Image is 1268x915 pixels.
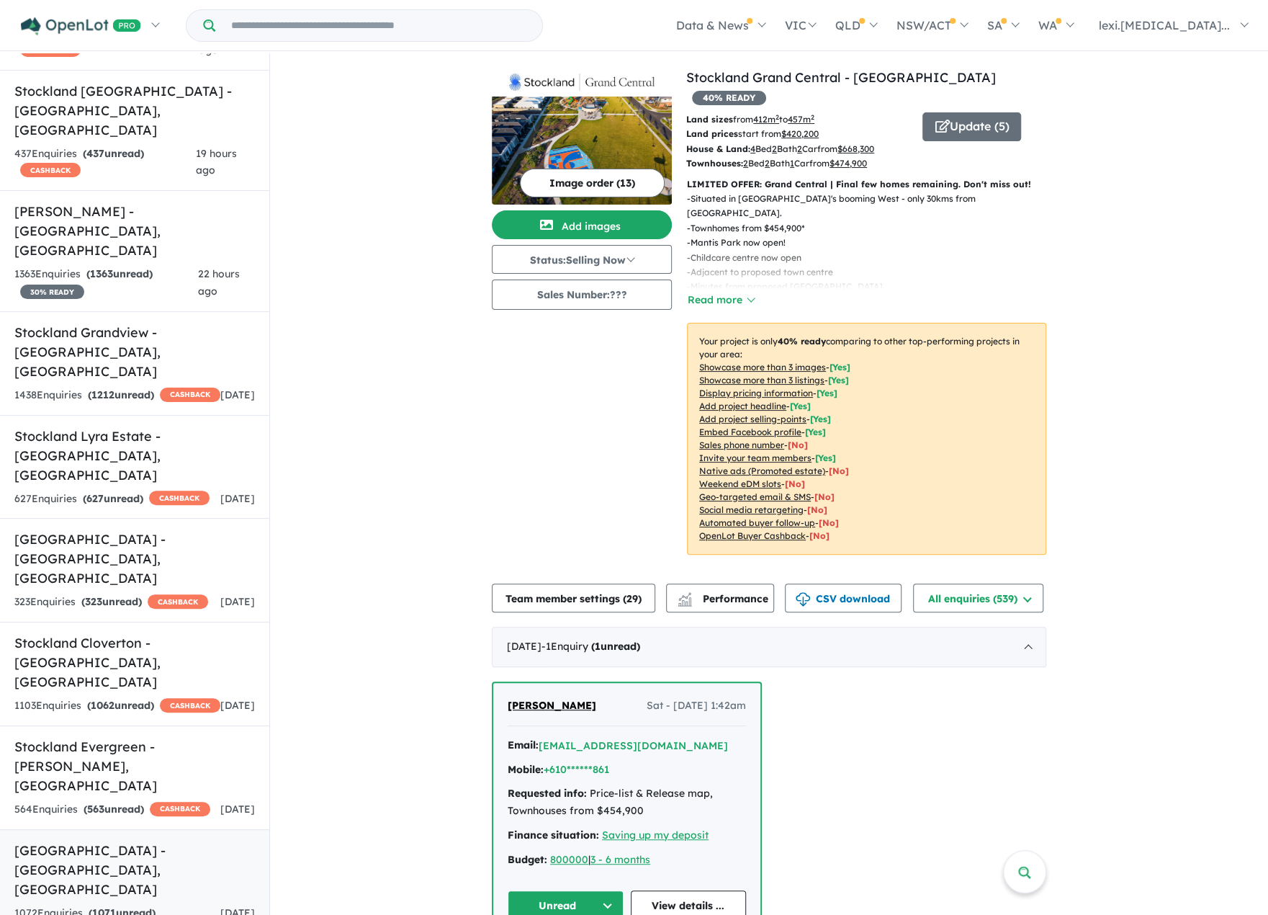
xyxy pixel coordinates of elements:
[14,633,255,692] h5: Stockland Cloverton - [GEOGRAPHIC_DATA] , [GEOGRAPHIC_DATA]
[14,491,210,508] div: 627 Enquir ies
[14,427,255,485] h5: Stockland Lyra Estate - [GEOGRAPHIC_DATA] , [GEOGRAPHIC_DATA]
[790,158,794,169] u: 1
[220,803,255,816] span: [DATE]
[590,853,650,866] a: 3 - 6 months
[699,517,815,528] u: Automated buyer follow-up
[797,143,802,154] u: 2
[753,114,779,125] u: 412 m
[508,738,539,751] strong: Email:
[20,285,84,299] span: 30 % READY
[922,112,1021,141] button: Update (5)
[196,147,237,177] span: 19 hours ago
[699,414,806,424] u: Add project selling-points
[699,491,811,502] u: Geo-targeted email & SMS
[699,530,806,541] u: OpenLot Buyer Cashback
[781,128,819,139] u: $ 420,200
[91,388,114,401] span: 1212
[14,594,208,611] div: 323 Enquir ies
[14,266,198,300] div: 1363 Enquir ies
[492,68,672,205] a: Stockland Grand Central - Tarneit LogoStockland Grand Central - Tarneit
[772,143,777,154] u: 2
[765,158,770,169] u: 2
[539,738,728,754] button: [EMAIL_ADDRESS][DOMAIN_NAME]
[14,202,255,260] h5: [PERSON_NAME] - [GEOGRAPHIC_DATA] , [GEOGRAPHIC_DATA]
[508,829,599,842] strong: Finance situation:
[492,627,1046,667] div: [DATE]
[790,401,811,411] span: [ Yes ]
[687,292,755,308] button: Read more
[492,584,655,612] button: Team member settings (29)
[666,584,774,612] button: Performance
[508,787,587,800] strong: Requested info:
[750,143,755,154] u: 4
[788,114,814,125] u: 457 m
[686,127,912,141] p: start from
[160,698,220,713] span: CASHBACK
[687,280,1058,294] p: - Minutes from proposed [GEOGRAPHIC_DATA]
[492,210,672,239] button: Add images
[687,177,1046,192] p: LIMITED OFFER: Grand Central | Final few homes remaining. Don't miss out!
[520,169,665,197] button: Image order (13)
[508,853,547,866] strong: Budget:
[199,26,240,56] span: 17 hours ago
[807,504,827,515] span: [No]
[692,91,766,105] span: 40 % READY
[150,802,210,816] span: CASHBACK
[743,158,748,169] u: 2
[541,640,640,653] span: - 1 Enquir y
[686,156,912,171] p: Bed Bath Car from
[811,113,814,121] sup: 2
[809,530,829,541] span: [No]
[686,112,912,127] p: from
[805,427,826,437] span: [ Yes ]
[14,387,220,404] div: 1438 Enquir ies
[686,142,912,156] p: Bed Bath Car from
[699,362,826,372] u: Showcase more than 3 images
[20,163,81,177] span: CASHBACK
[508,697,596,715] a: [PERSON_NAME]
[913,584,1043,612] button: All enquiries (539)
[14,323,255,381] h5: Stockland Grandview - [GEOGRAPHIC_DATA] , [GEOGRAPHIC_DATA]
[687,323,1046,555] p: Your project is only comparing to other top-performing projects in your area: - - - - - - - - - -...
[492,97,672,205] img: Stockland Grand Central - Tarneit
[828,375,849,385] span: [ Yes ]
[699,427,801,437] u: Embed Facebook profile
[508,852,746,869] div: |
[647,697,746,715] span: Sat - [DATE] 1:42am
[14,81,255,140] h5: Stockland [GEOGRAPHIC_DATA] - [GEOGRAPHIC_DATA] , [GEOGRAPHIC_DATA]
[149,491,210,505] span: CASHBACK
[687,192,1058,221] p: - Situated in [GEOGRAPHIC_DATA]'s booming West - only 30kms from [GEOGRAPHIC_DATA].
[83,492,143,505] strong: ( unread)
[699,452,811,463] u: Invite your team members
[91,699,114,712] span: 1062
[86,147,104,160] span: 437
[778,336,826,347] b: 40 % ready
[220,595,255,608] span: [DATE]
[148,594,208,609] span: CASHBACK
[160,388,220,402] span: CASHBACK
[602,829,709,842] a: Saving up my deposit
[699,388,813,398] u: Display pricing information
[686,158,743,169] b: Townhouses:
[14,801,210,818] div: 564 Enquir ies
[218,10,539,41] input: Try estate name, suburb, builder or developer
[508,699,596,712] span: [PERSON_NAME]
[678,592,691,600] img: line-chart.svg
[86,492,104,505] span: 627
[220,388,255,401] span: [DATE]
[492,280,672,310] button: Sales Number:???
[508,785,746,820] div: Price-list & Release map, Townhouses from $454,900
[220,492,255,505] span: [DATE]
[687,221,1058,236] p: - Townhomes from $454,900*
[785,584,901,612] button: CSV download
[14,530,255,588] h5: [GEOGRAPHIC_DATA] - [GEOGRAPHIC_DATA] , [GEOGRAPHIC_DATA]
[796,592,810,607] img: download icon
[21,17,141,35] img: Openlot PRO Logo White
[817,388,837,398] span: [ Yes ]
[680,592,768,605] span: Performance
[1099,18,1230,32] span: lexi.[MEDICAL_DATA]...
[686,114,733,125] b: Land sizes
[87,803,104,816] span: 563
[550,853,588,866] u: 800000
